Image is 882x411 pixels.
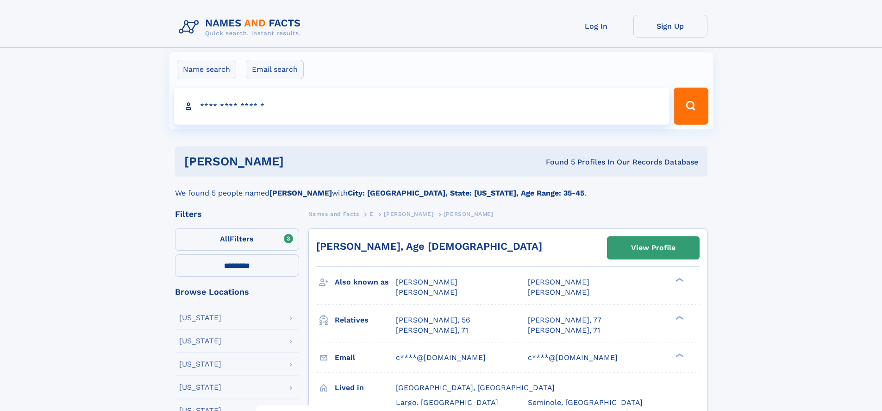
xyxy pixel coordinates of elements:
a: [PERSON_NAME] [384,208,433,220]
a: View Profile [607,237,699,259]
img: Logo Names and Facts [175,15,308,40]
a: [PERSON_NAME], 56 [396,315,470,325]
h3: Lived in [335,380,396,396]
h3: Relatives [335,312,396,328]
label: Filters [175,228,299,251]
div: Found 5 Profiles In Our Records Database [415,157,698,167]
span: [PERSON_NAME] [396,288,457,297]
span: E [369,211,374,217]
span: Largo, [GEOGRAPHIC_DATA] [396,398,498,407]
span: All [220,234,230,243]
b: [PERSON_NAME] [269,189,332,197]
a: Log In [559,15,633,38]
a: Names and Facts [308,208,359,220]
div: ❯ [673,277,684,283]
span: Seminole, [GEOGRAPHIC_DATA] [528,398,643,407]
div: [US_STATE] [179,314,221,322]
div: ❯ [673,352,684,358]
span: [PERSON_NAME] [528,278,589,286]
div: [US_STATE] [179,337,221,345]
a: Sign Up [633,15,707,38]
div: Browse Locations [175,288,299,296]
label: Name search [177,60,236,79]
a: [PERSON_NAME], Age [DEMOGRAPHIC_DATA] [316,240,542,252]
div: [US_STATE] [179,360,221,368]
h3: Also known as [335,274,396,290]
span: [PERSON_NAME] [396,278,457,286]
span: [PERSON_NAME] [444,211,494,217]
a: [PERSON_NAME], 71 [528,325,600,335]
b: City: [GEOGRAPHIC_DATA], State: [US_STATE], Age Range: 35-45 [348,189,584,197]
div: We found 5 people named with . [175,177,707,199]
h3: Email [335,350,396,366]
a: [PERSON_NAME], 71 [396,325,468,335]
span: [GEOGRAPHIC_DATA], [GEOGRAPHIC_DATA] [396,383,555,392]
button: Search Button [674,88,708,125]
div: Filters [175,210,299,218]
a: [PERSON_NAME], 77 [528,315,601,325]
label: Email search [246,60,304,79]
span: [PERSON_NAME] [384,211,433,217]
span: [PERSON_NAME] [528,288,589,297]
div: View Profile [631,237,676,259]
div: [US_STATE] [179,384,221,391]
h1: [PERSON_NAME] [184,156,415,167]
a: E [369,208,374,220]
input: search input [174,88,670,125]
div: ❯ [673,315,684,321]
